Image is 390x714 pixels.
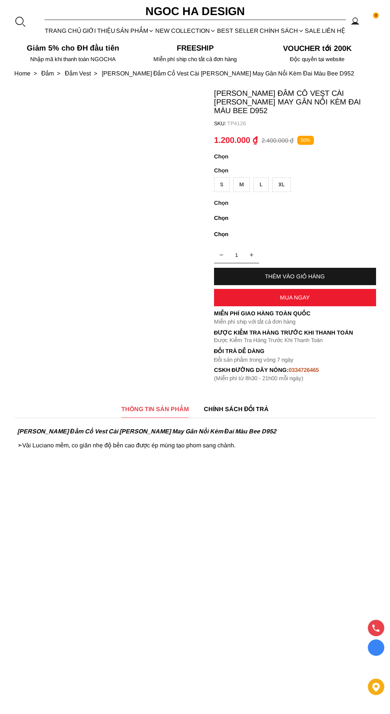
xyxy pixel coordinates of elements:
[258,44,376,53] h5: VOUCHER tới 200K
[214,247,259,263] input: Quantity input
[30,56,116,62] font: Nhập mã khi thanh toán NGOCHA
[31,70,40,77] span: >
[258,56,376,63] h6: Độc quyền tại website
[136,56,254,63] h6: MIễn phí ship cho tất cả đơn hàng
[214,367,289,373] font: cskh đường dây nóng:
[214,177,229,192] div: S
[91,70,100,77] span: >
[214,329,376,336] p: Được Kiểm Tra Hàng Trước Khi Thanh Toán
[227,120,376,126] p: TP4126
[41,70,65,77] a: Link to Đầm
[373,12,379,18] span: 0
[259,21,304,41] div: Chính sách
[116,21,155,41] div: SẢN PHẨM
[321,21,346,41] a: LIÊN HỆ
[65,70,102,77] a: Link to Đầm Vest
[27,44,119,52] font: Giảm 5% cho ĐH đầu tiên
[155,21,217,41] a: NEW COLLECTION
[262,137,294,144] p: 2.400.000 ₫
[14,70,41,77] a: Link to Home
[214,294,376,301] div: MUA NGAY
[368,639,384,656] a: Display image
[233,177,250,192] div: M
[214,318,295,325] font: Miễn phí ship với tất cả đơn hàng
[214,120,227,126] h6: SKU:
[304,21,321,41] a: SALE
[297,136,314,145] p: 50%
[17,428,276,435] strong: [PERSON_NAME] Đầm Cổ Vest Cài [PERSON_NAME] May Gân Nổi Kèm Đai Màu Bee D952
[214,310,310,316] font: Miễn phí giao hàng toàn quốc
[214,273,376,279] div: THÊM VÀO GIỎ HÀNG
[214,337,376,344] p: Được Kiểm Tra Hàng Trước Khi Thanh Toán
[121,404,189,414] span: THÔNG TIN SẢN PHẨM
[54,70,63,77] span: >
[82,21,116,41] a: GIỚI THIỆU
[254,177,269,192] div: L
[17,428,373,449] p: ➣Vải Luciano mềm, co giãn nhẹ độ bền cao được ép mùng tạo phom sang chảnh.
[120,2,271,20] a: Ngoc Ha Design
[102,70,354,77] a: Link to Louisa Dress_ Đầm Cổ Vest Cài Hoa Tùng May Gân Nổi Kèm Đai Màu Bee D952
[214,89,376,115] p: [PERSON_NAME] Đầm Cổ Vest Cài [PERSON_NAME] May Gân Nổi Kèm Đai Màu Bee D952
[214,356,294,363] font: Đổi sản phẩm trong vòng 7 ngày
[217,21,259,41] a: BEST SELLER
[214,375,303,381] font: (Miễn phí từ 8h30 - 21h00 mỗi ngày)
[44,21,82,41] a: TRANG CHỦ
[214,348,376,354] h6: Đổi trả dễ dàng
[289,367,319,373] font: 0334726465
[368,661,384,676] a: messenger
[214,135,258,145] p: 1.200.000 ₫
[272,177,291,192] div: XL
[204,404,269,414] span: CHÍNH SÁCH ĐỔI TRẢ
[177,44,214,52] font: Freeship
